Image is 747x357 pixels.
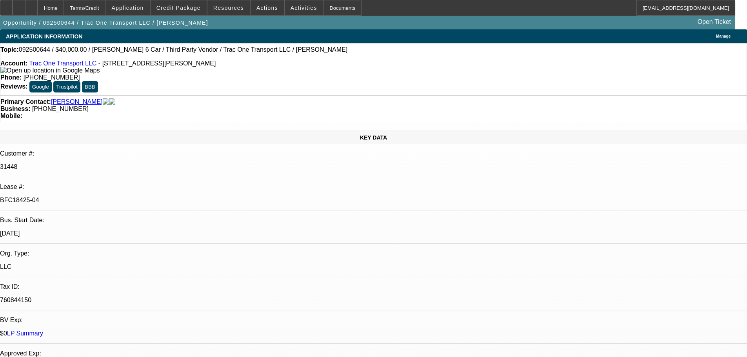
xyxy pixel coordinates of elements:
[256,5,278,11] span: Actions
[32,105,89,112] span: [PHONE_NUMBER]
[151,0,207,15] button: Credit Package
[98,60,216,67] span: - [STREET_ADDRESS][PERSON_NAME]
[82,81,98,92] button: BBB
[105,0,149,15] button: Application
[0,112,22,119] strong: Mobile:
[0,83,27,90] strong: Reviews:
[251,0,284,15] button: Actions
[716,34,731,38] span: Manage
[103,98,109,105] img: facebook-icon.png
[213,5,244,11] span: Resources
[19,46,347,53] span: 092500644 / $40,000.00 / [PERSON_NAME] 6 Car / Third Party Vendor / Trac One Transport LLC / [PER...
[51,98,103,105] a: [PERSON_NAME]
[109,98,115,105] img: linkedin-icon.png
[6,33,82,40] span: APPLICATION INFORMATION
[207,0,250,15] button: Resources
[29,60,96,67] a: Trac One Transport LLC
[24,74,80,81] span: [PHONE_NUMBER]
[291,5,317,11] span: Activities
[3,20,208,26] span: Opportunity / 092500644 / Trac One Transport LLC / [PERSON_NAME]
[694,15,734,29] a: Open Ticket
[0,46,19,53] strong: Topic:
[285,0,323,15] button: Activities
[0,67,100,74] img: Open up location in Google Maps
[0,74,22,81] strong: Phone:
[0,67,100,74] a: View Google Maps
[53,81,80,92] button: Trustpilot
[0,60,27,67] strong: Account:
[7,330,43,337] a: LP Summary
[29,81,52,92] button: Google
[156,5,201,11] span: Credit Package
[111,5,144,11] span: Application
[360,134,387,141] span: KEY DATA
[0,105,30,112] strong: Business:
[0,98,51,105] strong: Primary Contact:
